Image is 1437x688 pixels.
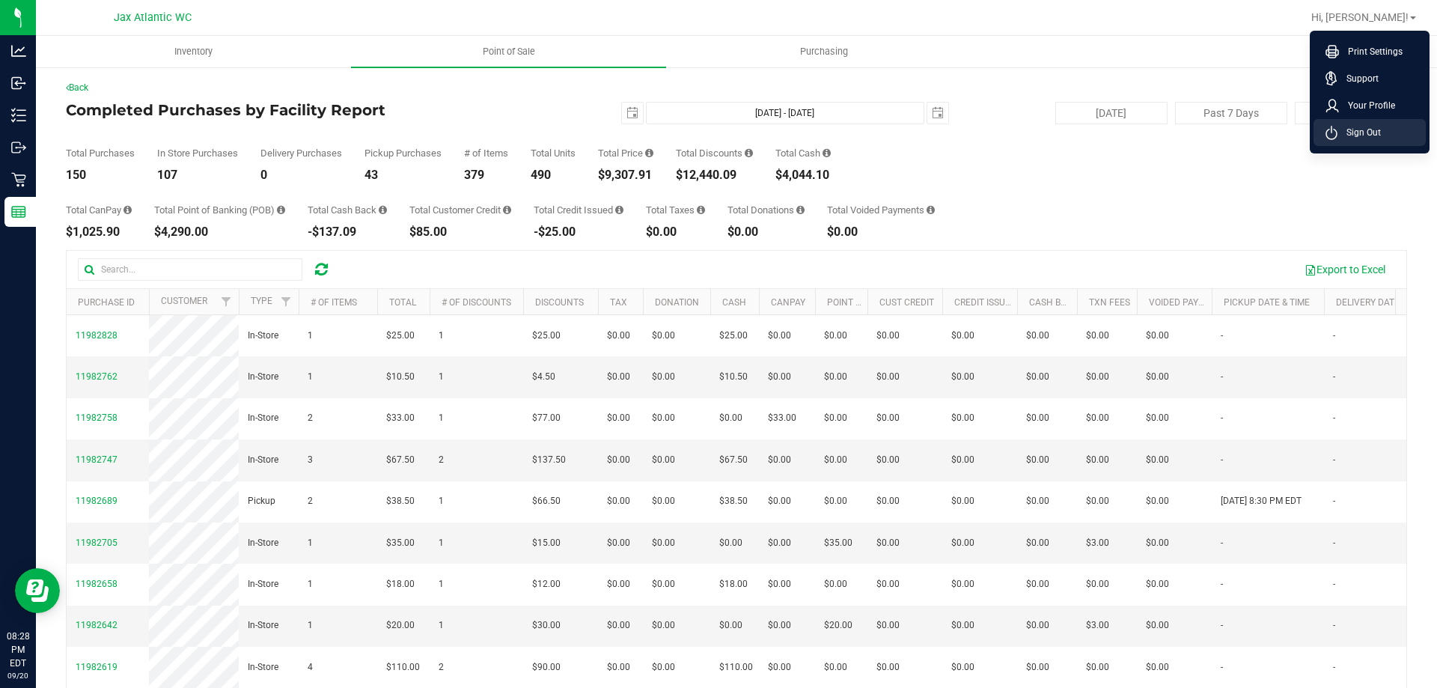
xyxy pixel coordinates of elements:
span: 11982642 [76,620,118,630]
span: 4 [308,660,313,675]
span: In-Store [248,660,278,675]
span: $0.00 [768,453,791,467]
span: - [1221,577,1223,591]
span: $0.00 [824,453,847,467]
span: $0.00 [1146,536,1169,550]
span: $0.00 [1086,494,1109,508]
span: - [1333,660,1335,675]
span: $0.00 [876,618,900,633]
a: Delivery Date [1336,297,1400,308]
div: $1,025.90 [66,226,132,238]
span: $0.00 [768,536,791,550]
div: 150 [66,169,135,181]
span: $20.00 [386,618,415,633]
a: Txn Fees [1089,297,1130,308]
span: $66.50 [532,494,561,508]
span: $0.00 [719,536,742,550]
span: $0.00 [652,618,675,633]
span: 2 [439,660,444,675]
span: $0.00 [951,370,974,384]
span: $0.00 [768,660,791,675]
a: Inventory [36,36,351,67]
div: Delivery Purchases [260,148,342,158]
span: $38.50 [386,494,415,508]
div: Total Price [598,148,653,158]
span: Support [1337,71,1379,86]
span: $0.00 [951,536,974,550]
button: Past 7 Days [1175,102,1287,124]
span: $0.00 [652,660,675,675]
span: $0.00 [951,618,974,633]
span: Hi, [PERSON_NAME]! [1311,11,1409,23]
span: 11982758 [76,413,118,423]
span: $0.00 [1026,453,1049,467]
span: $30.00 [532,618,561,633]
div: Total Taxes [646,205,705,215]
span: $0.00 [1026,577,1049,591]
span: [DATE] 8:30 PM EDT [1221,494,1302,508]
button: [DATE] [1055,102,1168,124]
span: - [1221,660,1223,675]
span: $0.00 [607,618,630,633]
span: 1 [308,618,313,633]
div: $12,440.09 [676,169,753,181]
span: In-Store [248,329,278,343]
span: $0.00 [652,370,675,384]
i: Sum of the discount values applied to the all purchases in the date range. [745,148,753,158]
span: $0.00 [768,494,791,508]
button: Export to Excel [1295,257,1395,282]
span: $25.00 [532,329,561,343]
div: $9,307.91 [598,169,653,181]
div: Total Donations [727,205,805,215]
i: Sum of the successful, non-voided point-of-banking payment transactions, both via payment termina... [277,205,285,215]
inline-svg: Inventory [11,108,26,123]
span: $0.00 [876,660,900,675]
span: $110.00 [719,660,753,675]
span: $0.00 [876,411,900,425]
span: $0.00 [824,329,847,343]
span: $0.00 [1026,536,1049,550]
a: Filter [274,289,299,314]
span: $10.50 [719,370,748,384]
inline-svg: Reports [11,204,26,219]
span: $10.50 [386,370,415,384]
i: Sum of the successful, non-voided CanPay payment transactions for all purchases in the date range. [123,205,132,215]
button: Past 30 Days [1295,102,1407,124]
span: 1 [439,329,444,343]
div: -$137.09 [308,226,387,238]
span: $0.00 [824,660,847,675]
a: Filter [214,289,239,314]
span: $0.00 [876,536,900,550]
div: # of Items [464,148,508,158]
i: Sum of the successful, non-voided payments using account credit for all purchases in the date range. [503,205,511,215]
i: Sum of the successful, non-voided cash payment transactions for all purchases in the date range. ... [823,148,831,158]
span: $0.00 [824,577,847,591]
span: - [1333,329,1335,343]
span: 11982658 [76,579,118,589]
span: - [1221,370,1223,384]
span: 1 [439,411,444,425]
div: 107 [157,169,238,181]
span: $33.00 [386,411,415,425]
div: Total Cash [775,148,831,158]
i: Sum of all round-up-to-next-dollar total price adjustments for all purchases in the date range. [796,205,805,215]
span: - [1221,453,1223,467]
a: Discounts [535,297,584,308]
span: $0.00 [1026,411,1049,425]
div: Total CanPay [66,205,132,215]
a: Donation [655,297,699,308]
span: $0.00 [607,494,630,508]
span: - [1221,618,1223,633]
span: In-Store [248,536,278,550]
inline-svg: Analytics [11,43,26,58]
span: $0.00 [876,329,900,343]
span: $67.50 [386,453,415,467]
span: $3.00 [1086,618,1109,633]
span: $0.00 [607,577,630,591]
div: Total Point of Banking (POB) [154,205,285,215]
span: - [1221,536,1223,550]
a: Cash Back [1029,297,1078,308]
span: $0.00 [1146,453,1169,467]
span: $110.00 [386,660,420,675]
a: Voided Payment [1149,297,1223,308]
